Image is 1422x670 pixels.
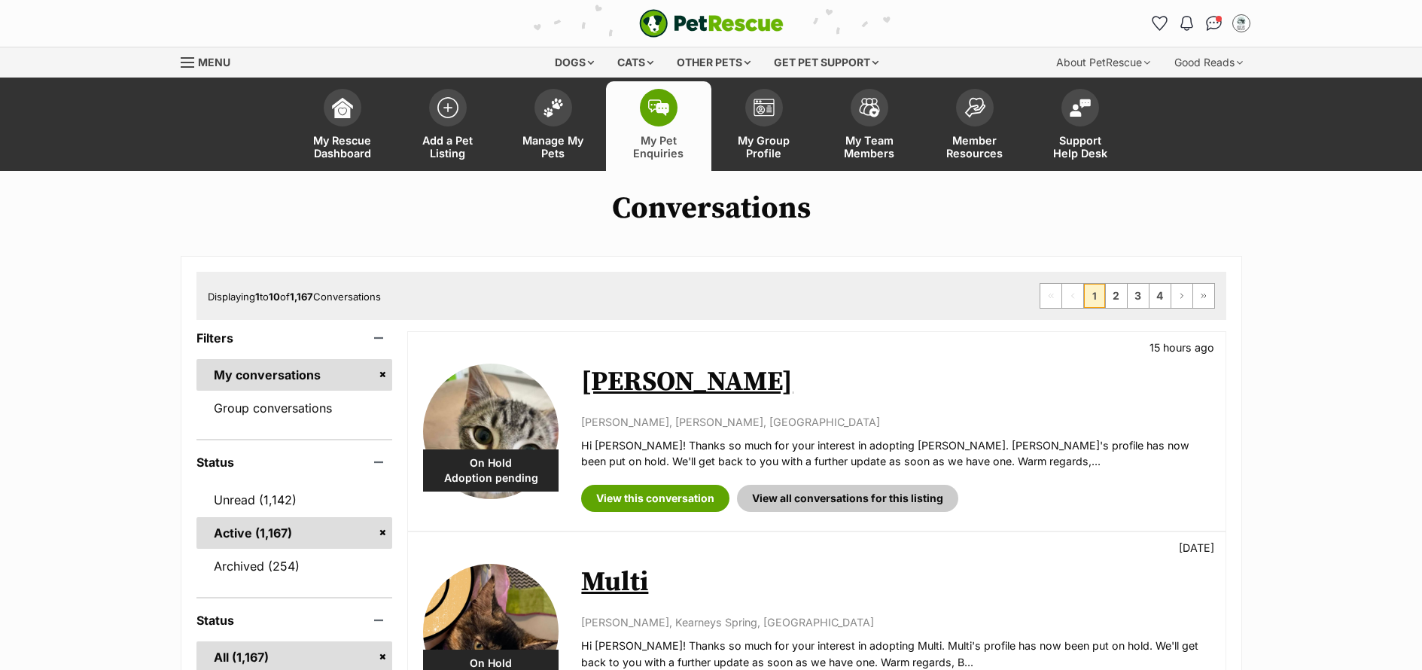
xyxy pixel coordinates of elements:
img: pet-enquiries-icon-7e3ad2cf08bfb03b45e93fb7055b45f3efa6380592205ae92323e6603595dc1f.svg [648,99,669,116]
a: Favourites [1148,11,1172,35]
button: Notifications [1175,11,1199,35]
a: Manage My Pets [501,81,606,171]
img: Calvin [423,364,559,499]
header: Status [196,455,393,469]
a: Group conversations [196,392,393,424]
div: Get pet support [763,47,889,78]
img: add-pet-listing-icon-0afa8454b4691262ce3f59096e99ab1cd57d4a30225e0717b998d2c9b9846f56.svg [437,97,458,118]
div: Other pets [666,47,761,78]
span: Support Help Desk [1046,134,1114,160]
p: Hi [PERSON_NAME]! Thanks so much for your interest in adopting [PERSON_NAME]. [PERSON_NAME]'s pro... [581,437,1210,470]
strong: 1 [255,291,260,303]
span: Manage My Pets [519,134,587,160]
img: manage-my-pets-icon-02211641906a0b7f246fdf0571729dbe1e7629f14944591b6c1af311fb30b64b.svg [543,98,564,117]
a: Member Resources [922,81,1028,171]
header: Status [196,614,393,627]
span: My Group Profile [730,134,798,160]
a: Unread (1,142) [196,484,393,516]
a: View all conversations for this listing [737,485,958,512]
a: Archived (254) [196,550,393,582]
span: Displaying to of Conversations [208,291,381,303]
span: My Pet Enquiries [625,134,693,160]
img: member-resources-icon-8e73f808a243e03378d46382f2149f9095a855e16c252ad45f914b54edf8863c.svg [964,97,985,117]
a: View this conversation [581,485,729,512]
a: Page 4 [1149,284,1171,308]
a: Last page [1193,284,1214,308]
p: Hi [PERSON_NAME]! Thanks so much for your interest in adopting Multi. Multi's profile has now bee... [581,638,1210,670]
nav: Pagination [1040,283,1215,309]
span: Member Resources [941,134,1009,160]
img: logo-e224e6f780fb5917bec1dbf3a21bbac754714ae5b6737aabdf751b685950b380.svg [639,9,784,38]
div: On Hold [423,449,559,492]
span: Add a Pet Listing [414,134,482,160]
img: team-members-icon-5396bd8760b3fe7c0b43da4ab00e1e3bb1a5d9ba89233759b79545d2d3fc5d0d.svg [859,98,880,117]
p: [PERSON_NAME], [PERSON_NAME], [GEOGRAPHIC_DATA] [581,414,1210,430]
a: Add a Pet Listing [395,81,501,171]
button: My account [1229,11,1253,35]
a: Next page [1171,284,1192,308]
img: dashboard-icon-eb2f2d2d3e046f16d808141f083e7271f6b2e854fb5c12c21221c1fb7104beca.svg [332,97,353,118]
span: Menu [198,56,230,69]
div: Good Reads [1164,47,1253,78]
strong: 10 [269,291,280,303]
a: Support Help Desk [1028,81,1133,171]
a: [PERSON_NAME] [581,365,793,399]
a: Page 2 [1106,284,1127,308]
a: PetRescue [639,9,784,38]
a: Conversations [1202,11,1226,35]
span: Adoption pending [423,471,559,486]
img: group-profile-icon-3fa3cf56718a62981997c0bc7e787c4b2cf8bcc04b72c1350f741eb67cf2f40e.svg [754,99,775,117]
div: Cats [607,47,664,78]
p: [PERSON_NAME], Kearneys Spring, [GEOGRAPHIC_DATA] [581,614,1210,630]
a: Menu [181,47,241,75]
a: Active (1,167) [196,517,393,549]
div: About PetRescue [1046,47,1161,78]
p: [DATE] [1179,540,1214,556]
ul: Account quick links [1148,11,1253,35]
span: My Team Members [836,134,903,160]
a: My Pet Enquiries [606,81,711,171]
span: Previous page [1062,284,1083,308]
div: Dogs [544,47,604,78]
a: My conversations [196,359,393,391]
a: My Team Members [817,81,922,171]
span: Page 1 [1084,284,1105,308]
a: My Group Profile [711,81,817,171]
img: chat-41dd97257d64d25036548639549fe6c8038ab92f7586957e7f3b1b290dea8141.svg [1206,16,1222,31]
a: My Rescue Dashboard [290,81,395,171]
img: help-desk-icon-fdf02630f3aa405de69fd3d07c3f3aa587a6932b1a1747fa1d2bba05be0121f9.svg [1070,99,1091,117]
img: Belle Vie Animal Rescue profile pic [1234,16,1249,31]
a: Page 3 [1128,284,1149,308]
img: notifications-46538b983faf8c2785f20acdc204bb7945ddae34d4c08c2a6579f10ce5e182be.svg [1180,16,1192,31]
span: My Rescue Dashboard [309,134,376,160]
span: First page [1040,284,1061,308]
header: Filters [196,331,393,345]
strong: 1,167 [290,291,313,303]
p: 15 hours ago [1149,340,1214,355]
a: Multi [581,565,648,599]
